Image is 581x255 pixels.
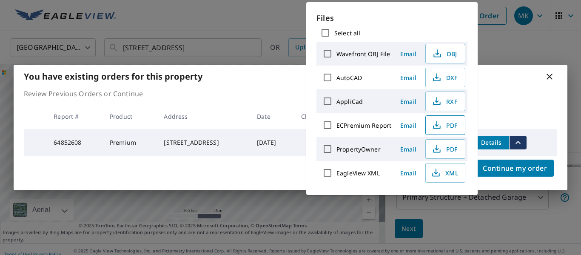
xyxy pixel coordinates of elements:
span: XML [431,168,458,178]
button: detailsBtn-64852608 [473,136,509,149]
label: EagleView XML [336,169,380,177]
span: PDF [431,144,458,154]
button: Email [395,47,422,60]
p: Files [316,12,467,24]
label: PropertyOwner [336,145,381,153]
th: Date [250,104,294,129]
b: You have existing orders for this property [24,71,202,82]
td: [DATE] [250,129,294,156]
button: PDF [425,115,465,135]
label: AutoCAD [336,74,362,82]
td: 64852608 [47,129,103,156]
span: Details [478,138,504,146]
button: Email [395,166,422,180]
label: AppliCad [336,97,363,106]
span: OBJ [431,49,458,59]
th: Product [103,104,157,129]
button: XML [425,163,465,183]
button: Email [395,95,422,108]
span: Email [398,145,419,153]
button: Email [395,71,422,84]
button: filesDropdownBtn-64852608 [509,136,527,149]
span: RXF [431,96,458,106]
button: OBJ [425,44,465,63]
span: Email [398,169,419,177]
span: Email [398,121,419,129]
button: PDF [425,139,465,159]
div: [STREET_ADDRESS] [164,138,243,147]
label: Select all [334,29,360,37]
span: Email [398,97,419,106]
th: Claim ID [294,104,346,129]
button: Continue my order [476,160,554,177]
label: ECPremium Report [336,121,391,129]
span: Email [398,50,419,58]
span: PDF [431,120,458,130]
span: Continue my order [483,162,547,174]
label: Wavefront OBJ File [336,50,390,58]
span: DXF [431,72,458,83]
p: Review Previous Orders or Continue [24,89,557,99]
span: Email [398,74,419,82]
th: Report # [47,104,103,129]
button: DXF [425,68,465,87]
button: RXF [425,92,465,111]
th: Address [157,104,250,129]
td: Premium [103,129,157,156]
button: Email [395,119,422,132]
button: Email [395,143,422,156]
